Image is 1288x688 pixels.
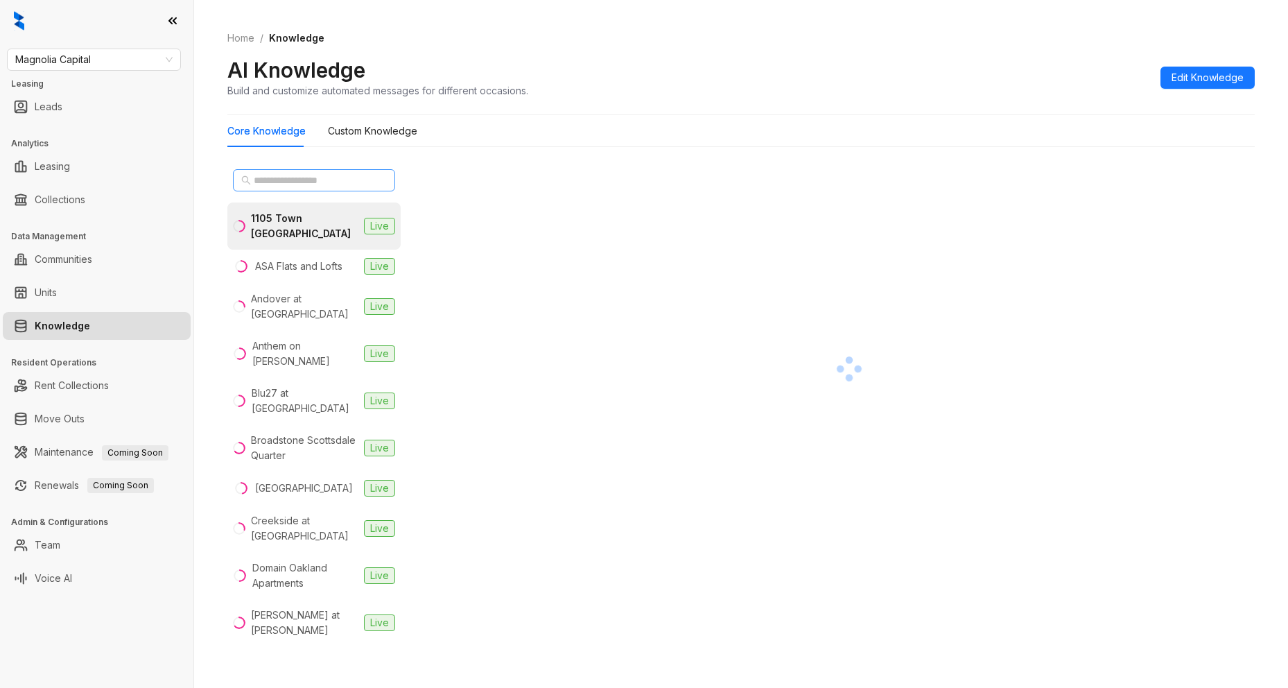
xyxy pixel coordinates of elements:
[102,445,168,461] span: Coming Soon
[3,93,191,121] li: Leads
[35,186,85,214] a: Collections
[35,279,57,307] a: Units
[364,258,395,275] span: Live
[3,472,191,499] li: Renewals
[364,480,395,497] span: Live
[227,123,306,139] div: Core Knowledge
[251,291,358,322] div: Andover at [GEOGRAPHIC_DATA]
[255,481,353,496] div: [GEOGRAPHIC_DATA]
[241,175,251,185] span: search
[3,372,191,399] li: Rent Collections
[11,137,193,150] h3: Analytics
[11,516,193,528] h3: Admin & Configurations
[14,11,24,31] img: logo
[225,31,257,46] a: Home
[251,608,358,638] div: [PERSON_NAME] at [PERSON_NAME]
[35,472,154,499] a: RenewalsComing Soon
[3,312,191,340] li: Knowledge
[11,78,193,90] h3: Leasing
[364,393,395,409] span: Live
[1160,67,1255,89] button: Edit Knowledge
[269,32,324,44] span: Knowledge
[11,356,193,369] h3: Resident Operations
[364,298,395,315] span: Live
[3,405,191,433] li: Move Outs
[364,345,395,362] span: Live
[35,93,62,121] a: Leads
[35,565,72,592] a: Voice AI
[3,565,191,592] li: Voice AI
[251,211,358,241] div: 1105 Town [GEOGRAPHIC_DATA]
[364,520,395,537] span: Live
[1172,70,1244,85] span: Edit Knowledge
[35,531,60,559] a: Team
[35,372,109,399] a: Rent Collections
[364,567,395,584] span: Live
[35,153,70,180] a: Leasing
[3,186,191,214] li: Collections
[227,83,528,98] div: Build and customize automated messages for different occasions.
[35,405,85,433] a: Move Outs
[364,614,395,631] span: Live
[252,386,358,416] div: Blu27 at [GEOGRAPHIC_DATA]
[364,218,395,234] span: Live
[364,440,395,456] span: Live
[3,246,191,273] li: Communities
[3,279,191,307] li: Units
[11,230,193,243] h3: Data Management
[3,531,191,559] li: Team
[260,31,263,46] li: /
[255,259,342,274] div: ASA Flats and Lofts
[251,433,358,463] div: Broadstone Scottsdale Quarter
[35,312,90,340] a: Knowledge
[3,153,191,180] li: Leasing
[35,246,92,273] a: Communities
[227,57,365,83] h2: AI Knowledge
[328,123,417,139] div: Custom Knowledge
[15,49,173,70] span: Magnolia Capital
[251,513,358,544] div: Creekside at [GEOGRAPHIC_DATA]
[87,478,154,493] span: Coming Soon
[252,560,358,591] div: Domain Oakland Apartments
[252,338,358,369] div: Anthem on [PERSON_NAME]
[3,438,191,466] li: Maintenance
